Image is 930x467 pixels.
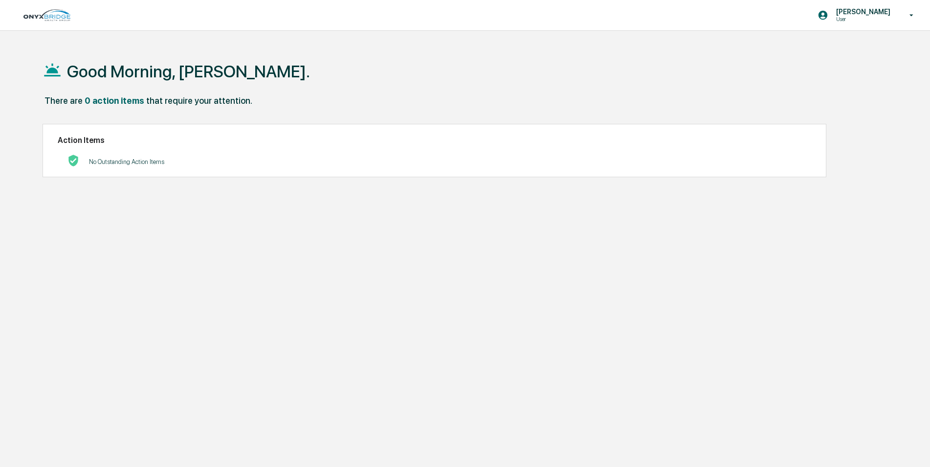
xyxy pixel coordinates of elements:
p: User [828,16,895,23]
div: There are [44,95,83,106]
p: No Outstanding Action Items [89,158,164,165]
img: logo [23,9,70,21]
h2: Action Items [58,136,811,145]
p: [PERSON_NAME] [828,8,895,16]
h1: Good Morning, [PERSON_NAME]. [67,62,310,81]
img: No Actions logo [67,155,79,166]
iframe: Open customer support [899,435,925,461]
div: 0 action items [85,95,144,106]
div: that require your attention. [146,95,252,106]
